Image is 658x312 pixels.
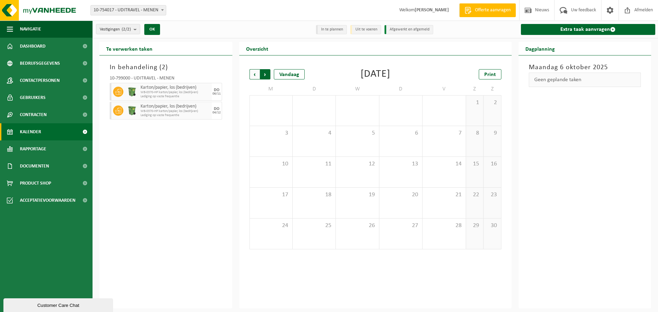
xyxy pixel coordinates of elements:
[253,129,289,137] span: 3
[487,222,497,229] span: 30
[249,83,293,95] td: M
[144,24,160,35] button: OK
[110,62,222,73] h3: In behandeling ( )
[122,27,131,32] count: (2/2)
[20,192,75,209] span: Acceptatievoorwaarden
[529,73,641,87] div: Geen geplande taken
[141,90,210,95] span: WB-0370-HP karton/papier, los (bedrijven)
[162,64,166,71] span: 2
[20,158,49,175] span: Documenten
[350,25,381,34] li: Uit te voeren
[141,113,210,117] span: Lediging op vaste frequentie
[274,69,305,79] div: Vandaag
[293,83,336,95] td: D
[479,69,501,79] a: Print
[214,107,219,111] div: DO
[296,191,332,199] span: 18
[20,106,47,123] span: Contracten
[127,105,137,116] img: WB-0370-HPE-GN-50
[90,5,166,15] span: 10-754017 - UDITRAVEL - MENEN
[20,21,41,38] span: Navigatie
[260,69,270,79] span: Volgende
[100,24,131,35] span: Vestigingen
[423,83,466,95] td: V
[249,69,260,79] span: Vorige
[361,69,390,79] div: [DATE]
[99,42,159,55] h2: Te verwerken taken
[91,5,166,15] span: 10-754017 - UDITRAVEL - MENEN
[379,83,423,95] td: D
[296,222,332,229] span: 25
[487,99,497,107] span: 2
[426,129,462,137] span: 7
[127,87,137,97] img: WB-0370-HPE-GN-50
[141,95,210,99] span: Lediging op vaste frequentie
[212,92,221,96] div: 06/11
[521,24,656,35] a: Extra taak aanvragen
[212,111,221,114] div: 04/12
[20,175,51,192] span: Product Shop
[141,85,210,90] span: Karton/papier, los (bedrijven)
[20,55,60,72] span: Bedrijfsgegevens
[253,160,289,168] span: 10
[141,109,210,113] span: WB-0370-HP karton/papier, los (bedrijven)
[239,42,275,55] h2: Overzicht
[487,129,497,137] span: 9
[253,191,289,199] span: 17
[336,83,379,95] td: W
[20,89,46,106] span: Gebruikers
[426,160,462,168] span: 14
[473,7,512,14] span: Offerte aanvragen
[484,72,496,77] span: Print
[20,38,46,55] span: Dashboard
[426,222,462,229] span: 28
[96,24,140,34] button: Vestigingen(2/2)
[141,104,210,109] span: Karton/papier, los (bedrijven)
[426,191,462,199] span: 21
[383,222,419,229] span: 27
[466,83,484,95] td: Z
[519,42,562,55] h2: Dagplanning
[20,123,41,140] span: Kalender
[470,99,480,107] span: 1
[20,72,60,89] span: Contactpersonen
[529,62,641,73] h3: Maandag 6 oktober 2025
[339,222,375,229] span: 26
[470,191,480,199] span: 22
[296,160,332,168] span: 11
[110,76,222,83] div: 10-799000 - UDITRAVEL - MENEN
[415,8,449,13] strong: [PERSON_NAME]
[214,88,219,92] div: DO
[339,129,375,137] span: 5
[316,25,347,34] li: In te plannen
[383,160,419,168] span: 13
[339,160,375,168] span: 12
[470,129,480,137] span: 8
[3,297,114,312] iframe: chat widget
[470,222,480,229] span: 29
[487,191,497,199] span: 23
[253,222,289,229] span: 24
[339,191,375,199] span: 19
[383,191,419,199] span: 20
[385,25,433,34] li: Afgewerkt en afgemeld
[470,160,480,168] span: 15
[487,160,497,168] span: 16
[296,129,332,137] span: 4
[459,3,516,17] a: Offerte aanvragen
[20,140,46,158] span: Rapportage
[383,129,419,137] span: 6
[484,83,501,95] td: Z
